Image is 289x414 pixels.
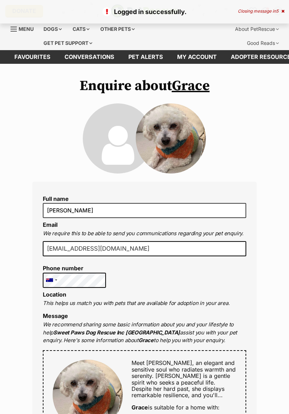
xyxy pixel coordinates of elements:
[136,103,206,174] img: Grace
[132,404,148,411] strong: Grace
[43,196,246,202] label: Full name
[39,36,97,50] div: Get pet support
[68,22,94,36] div: Cats
[43,230,246,238] p: We require this to be able to send you communications regarding your pet enquiry.
[132,359,236,399] span: Meet [PERSON_NAME], an elegant and sensitive soul who radiates warmth and serenity. [PERSON_NAME]...
[139,337,154,344] strong: Grace
[43,321,246,345] p: We recommend sharing some basic information about you and your lifestyle to help assist you with ...
[170,50,224,64] a: My account
[43,203,246,218] input: E.g. Jimmy Chew
[172,77,210,95] a: Grace
[43,291,66,298] label: Location
[230,22,284,36] div: About PetRescue
[95,22,140,36] div: Other pets
[43,299,246,307] p: This helps us match you with pets that are available for adoption in your area.
[58,50,121,64] a: conversations
[11,22,39,35] a: Menu
[19,26,34,32] span: Menu
[32,78,257,94] h1: Enquire about
[43,312,68,319] label: Message
[43,265,106,271] label: Phone number
[121,50,170,64] a: Pet alerts
[43,221,58,228] label: Email
[43,273,59,288] div: Australia: +61
[39,22,67,36] div: Dogs
[53,329,180,336] strong: Sweet Paws Dog Rescue Inc [GEOGRAPHIC_DATA]
[242,36,284,50] div: Good Reads
[7,50,58,64] a: Favourites
[132,404,236,410] div: is suitable for a home with:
